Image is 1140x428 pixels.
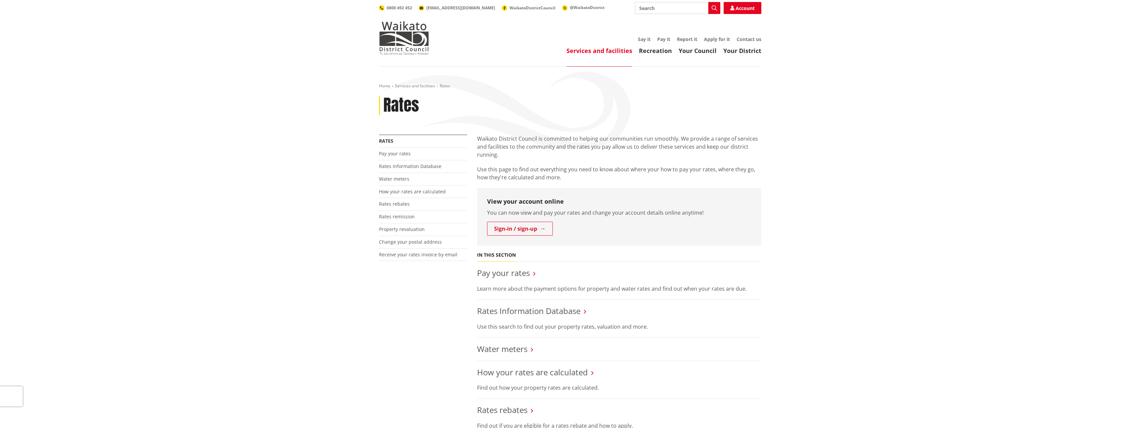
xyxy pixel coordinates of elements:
[635,2,720,14] input: Search input
[487,198,751,205] h3: View your account online
[419,5,495,11] a: [EMAIL_ADDRESS][DOMAIN_NAME]
[426,5,495,11] span: [EMAIL_ADDRESS][DOMAIN_NAME]
[387,5,412,11] span: 0800 492 452
[395,83,435,89] a: Services and facilities
[379,83,761,89] nav: breadcrumb
[477,367,588,378] a: How your rates are calculated
[379,163,441,169] a: Rates Information Database
[379,226,425,232] a: Property revaluation
[638,36,651,42] a: Say it
[477,404,527,415] a: Rates rebates
[379,83,390,89] a: Home
[639,47,672,55] a: Recreation
[737,36,761,42] a: Contact us
[487,209,751,217] p: You can now view and pay your rates and change your account details online anytime!
[704,36,730,42] a: Apply for it
[677,36,697,42] a: Report it
[477,384,761,392] p: Find out how your property rates are calculated.
[570,5,605,10] span: @WaikatoDistrict
[477,343,527,354] a: Water meters
[723,47,761,55] a: Your District
[724,2,761,14] a: Account
[379,138,393,144] a: Rates
[679,47,717,55] a: Your Council
[562,5,605,10] a: @WaikatoDistrict
[383,96,419,115] h1: Rates
[502,5,555,11] a: WaikatoDistrictCouncil
[487,222,553,236] a: Sign-in / sign-up
[477,285,761,293] p: Learn more about the payment options for property and water rates and find out when your rates ar...
[379,21,429,55] img: Waikato District Council - Te Kaunihera aa Takiwaa o Waikato
[379,201,410,207] a: Rates rebates
[477,305,581,316] a: Rates Information Database
[566,47,632,55] a: Services and facilities
[477,135,761,159] p: Waikato District Council is committed to helping our communities run smoothly. We provide a range...
[379,188,446,195] a: How your rates are calculated
[477,323,761,331] p: Use this search to find out your property rates, valuation and more.
[379,213,415,220] a: Rates remission
[379,239,442,245] a: Change your postal address
[657,36,670,42] a: Pay it
[379,176,409,182] a: Water meters
[477,267,530,278] a: Pay your rates
[477,165,761,181] p: Use this page to find out everything you need to know about where your how to pay your rates, whe...
[477,252,516,258] h5: In this section
[440,83,450,89] span: Rates
[379,251,457,258] a: Receive your rates invoice by email
[379,5,412,11] a: 0800 492 452
[509,5,555,11] span: WaikatoDistrictCouncil
[379,150,411,157] a: Pay your rates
